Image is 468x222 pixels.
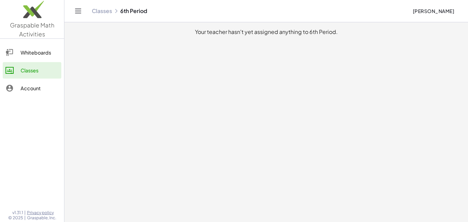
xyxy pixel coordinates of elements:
span: | [24,210,26,215]
div: Your teacher hasn't yet assigned anything to 6th Period. [70,28,463,36]
span: [PERSON_NAME] [412,8,454,14]
a: Classes [3,62,61,79]
button: Toggle navigation [73,5,84,16]
span: Graspable Math Activities [10,21,54,38]
button: [PERSON_NAME] [407,5,460,17]
a: Account [3,80,61,96]
div: Classes [21,66,59,74]
span: | [24,215,26,221]
div: Whiteboards [21,48,59,57]
span: Graspable, Inc. [27,215,56,221]
a: Classes [92,8,112,14]
span: © 2025 [8,215,23,221]
a: Privacy policy [27,210,56,215]
span: v1.31.1 [12,210,23,215]
div: Account [21,84,59,92]
a: Whiteboards [3,44,61,61]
